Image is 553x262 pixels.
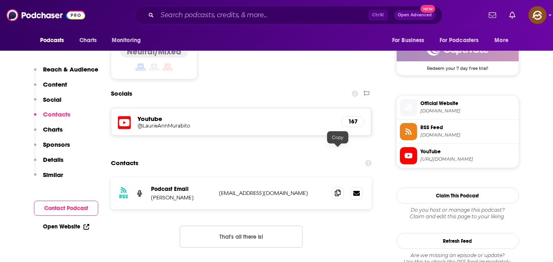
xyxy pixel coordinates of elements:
button: Social [34,96,61,111]
span: Redeem your 7 day free trial! [397,61,519,71]
button: Charts [34,125,63,141]
span: New [420,5,435,13]
button: Show profile menu [528,6,546,24]
p: Sponsors [43,141,70,148]
span: Open Advanced [398,13,432,17]
button: Open AdvancedNew [394,10,436,20]
span: Logged in as hey85204 [528,6,546,24]
button: open menu [34,33,75,48]
a: Show notifications dropdown [506,8,519,22]
button: Sponsors [34,141,70,156]
span: For Business [392,35,424,46]
div: Copy [327,131,348,143]
button: open menu [489,33,519,48]
p: Content [43,81,67,88]
p: Charts [43,125,63,133]
span: YouTube [420,148,515,155]
div: Search podcasts, credits, & more... [135,6,442,25]
p: Reach & Audience [43,65,98,73]
span: Ctrl K [368,10,388,20]
span: podcast.speakandstandout.com [420,108,515,114]
span: Podcasts [40,35,64,46]
div: Claim and edit this page to your liking. [396,207,519,220]
h5: Youtube [138,115,335,123]
h5: @LaurieAnnMurabito [138,123,269,129]
h3: RSS [119,193,128,200]
button: Claim This Podcast [396,188,519,204]
a: RSS Feed[DOMAIN_NAME] [400,123,515,140]
a: @LaurieAnnMurabito [138,123,335,129]
h2: Socials [111,86,132,101]
span: RSS Feed [420,124,515,131]
p: Details [43,156,63,163]
p: [PERSON_NAME] [151,194,212,201]
p: Contacts [43,110,70,118]
h5: 167 [348,118,357,125]
input: Search podcasts, credits, & more... [157,9,368,22]
span: Official Website [420,100,515,107]
span: More [494,35,508,46]
button: open menu [386,33,435,48]
span: Monitoring [112,35,141,46]
button: Contact Podcast [34,201,98,216]
button: open menu [434,33,491,48]
h2: Contacts [111,155,138,171]
button: Refresh Feed [396,233,519,249]
span: feeds.captivate.fm [420,132,515,138]
a: Captivate Deal: Redeem your 7 day free trial! [397,37,519,70]
span: For Podcasters [440,35,479,46]
span: Charts [79,35,97,46]
h4: Neutral/Mixed [127,47,181,57]
p: Similar [43,171,63,179]
a: Open Website [43,223,89,230]
p: Social [43,96,61,103]
button: Contacts [34,110,70,125]
img: Podchaser - Follow, Share and Rate Podcasts [7,7,85,23]
a: Show notifications dropdown [485,8,499,22]
a: YouTube[URL][DOMAIN_NAME] [400,147,515,164]
span: https://www.youtube.com/@LaurieAnnMurabito [420,156,515,162]
button: Nothing here. [180,226,302,248]
button: Content [34,81,67,96]
img: User Profile [528,6,546,24]
button: Reach & Audience [34,65,98,81]
button: open menu [106,33,151,48]
a: Charts [74,33,102,48]
a: Official Website[DOMAIN_NAME] [400,99,515,116]
button: Similar [34,171,63,186]
p: Podcast Email [151,186,212,193]
span: Do you host or manage this podcast? [396,207,519,213]
button: Details [34,156,63,171]
p: [EMAIL_ADDRESS][DOMAIN_NAME] [219,190,325,197]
